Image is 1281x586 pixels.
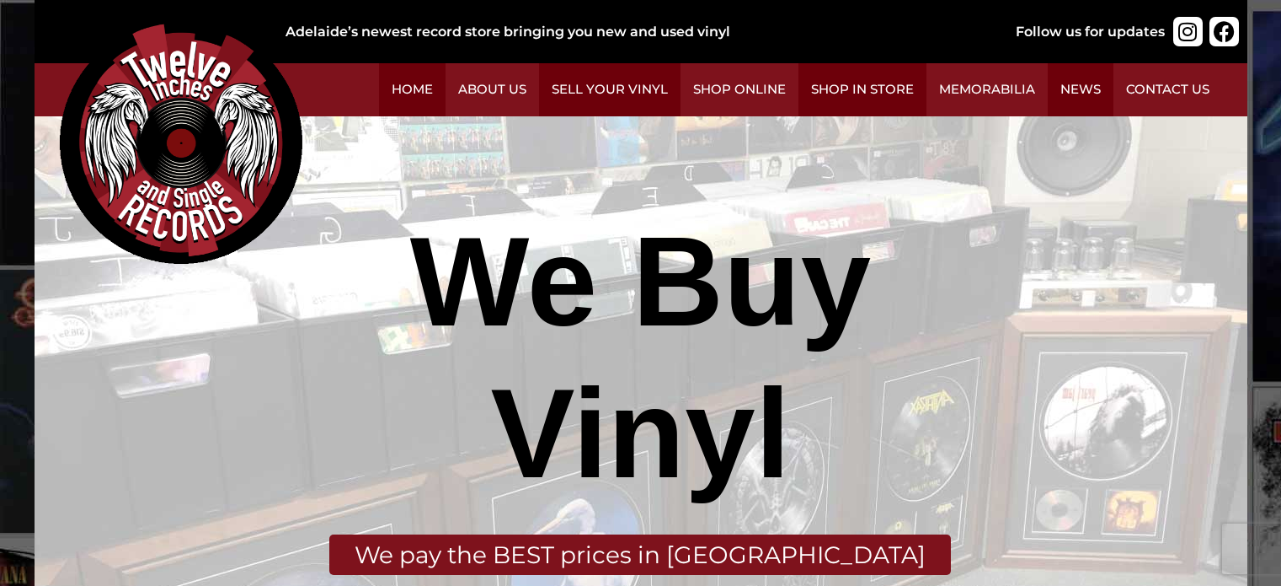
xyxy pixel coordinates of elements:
[268,206,1012,509] div: We Buy Vinyl
[539,63,681,116] a: Sell Your Vinyl
[379,63,446,116] a: Home
[926,63,1048,116] a: Memorabilia
[286,22,961,42] div: Adelaide’s newest record store bringing you new and used vinyl
[1048,63,1113,116] a: News
[1016,22,1165,42] div: Follow us for updates
[798,63,926,116] a: Shop in Store
[681,63,798,116] a: Shop Online
[1113,63,1222,116] a: Contact Us
[446,63,539,116] a: About Us
[329,535,951,575] div: We pay the BEST prices in [GEOGRAPHIC_DATA]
